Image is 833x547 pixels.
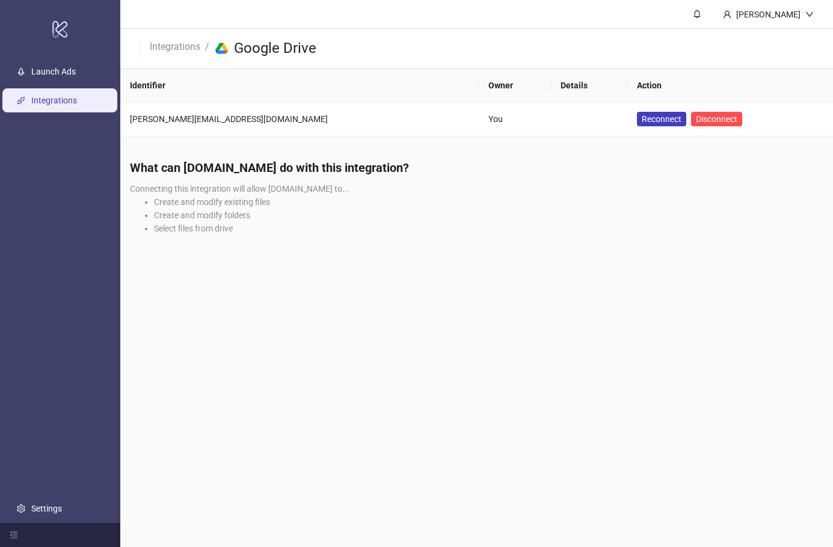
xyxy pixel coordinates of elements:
th: Details [551,69,627,102]
div: You [488,112,541,126]
th: Action [627,69,833,102]
li: Create and modify existing files [154,195,823,209]
span: bell [693,10,701,18]
th: Owner [479,69,551,102]
h4: What can [DOMAIN_NAME] do with this integration? [130,159,823,176]
li: / [205,39,209,58]
a: Launch Ads [31,67,76,76]
a: Integrations [31,96,77,105]
h3: Google Drive [234,39,316,58]
span: menu-fold [10,531,18,539]
span: Reconnect [642,114,681,124]
span: down [805,10,814,19]
button: Disconnect [691,112,742,126]
button: Reconnect [637,112,686,126]
span: user [723,10,731,19]
th: Identifier [120,69,479,102]
span: Connecting this integration will allow [DOMAIN_NAME] to... [130,184,349,194]
li: Create and modify folders [154,209,823,222]
li: Select files from drive [154,222,823,235]
span: Disconnect [696,114,737,124]
div: [PERSON_NAME] [731,8,805,21]
a: Integrations [147,39,203,52]
div: [PERSON_NAME][EMAIL_ADDRESS][DOMAIN_NAME] [130,112,469,126]
a: Settings [31,504,62,513]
